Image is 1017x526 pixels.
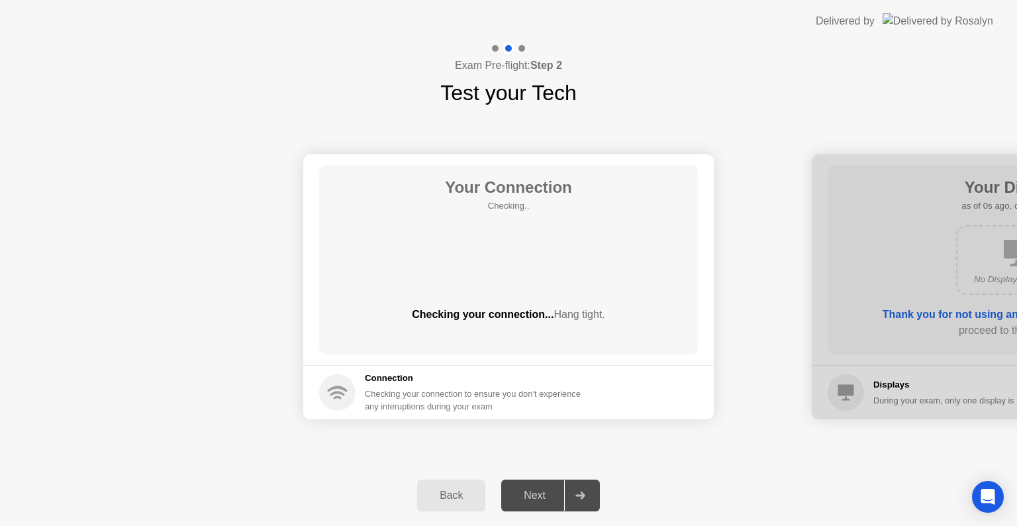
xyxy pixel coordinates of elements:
div: Checking your connection to ensure you don’t experience any interuptions during your exam [365,388,589,413]
img: Delivered by Rosalyn [883,13,993,28]
div: Delivered by [816,13,875,29]
div: Open Intercom Messenger [972,481,1004,513]
h1: Test your Tech [440,77,577,109]
h1: Your Connection [445,176,572,199]
h5: Checking.. [445,199,572,213]
button: Back [417,480,485,511]
b: Step 2 [530,60,562,71]
span: Hang tight. [554,309,605,320]
div: Next [505,490,564,501]
h5: Connection [365,372,589,385]
h4: Exam Pre-flight: [455,58,562,74]
button: Next [501,480,600,511]
div: Back [421,490,481,501]
div: Checking your connection... [319,307,698,323]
